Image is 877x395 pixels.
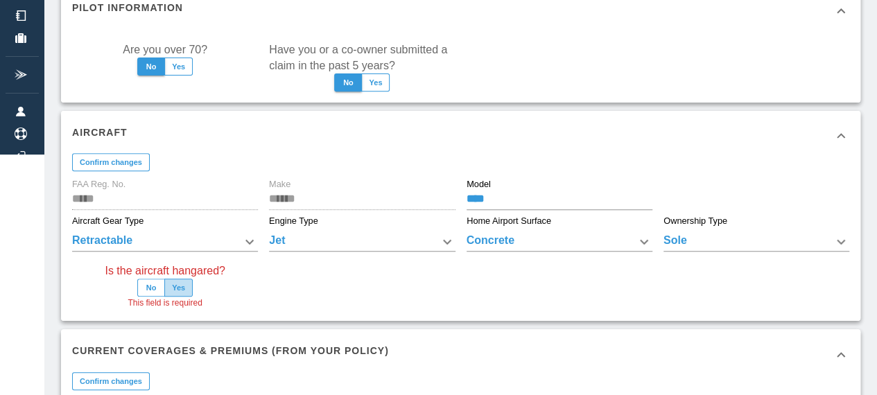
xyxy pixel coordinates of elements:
div: Current Coverages & Premiums (from your policy) [61,329,860,379]
h6: Current Coverages & Premiums (from your policy) [72,343,389,358]
label: Aircraft Gear Type [72,215,144,227]
button: Yes [164,58,193,76]
div: Concrete [467,232,652,252]
div: Sole [663,232,849,252]
div: Retractable [72,232,258,252]
label: Is the aircraft hangared? [105,263,225,279]
button: Confirm changes [72,372,150,390]
label: Ownership Type [663,215,727,227]
div: Aircraft [61,111,860,161]
label: Are you over 70? [123,42,207,58]
button: No [137,279,165,297]
button: No [334,73,362,91]
label: Engine Type [269,215,318,227]
label: FAA Reg. No. [72,178,125,191]
div: Jet [269,232,455,252]
label: Home Airport Surface [467,215,551,227]
label: Model [467,178,491,191]
button: Yes [361,73,390,91]
label: Make [269,178,290,191]
label: Have you or a co-owner submitted a claim in the past 5 years? [269,42,455,73]
button: No [137,58,165,76]
h6: Aircraft [72,125,128,140]
span: This field is required [128,297,202,310]
button: Confirm changes [72,153,150,171]
button: Yes [164,279,193,297]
